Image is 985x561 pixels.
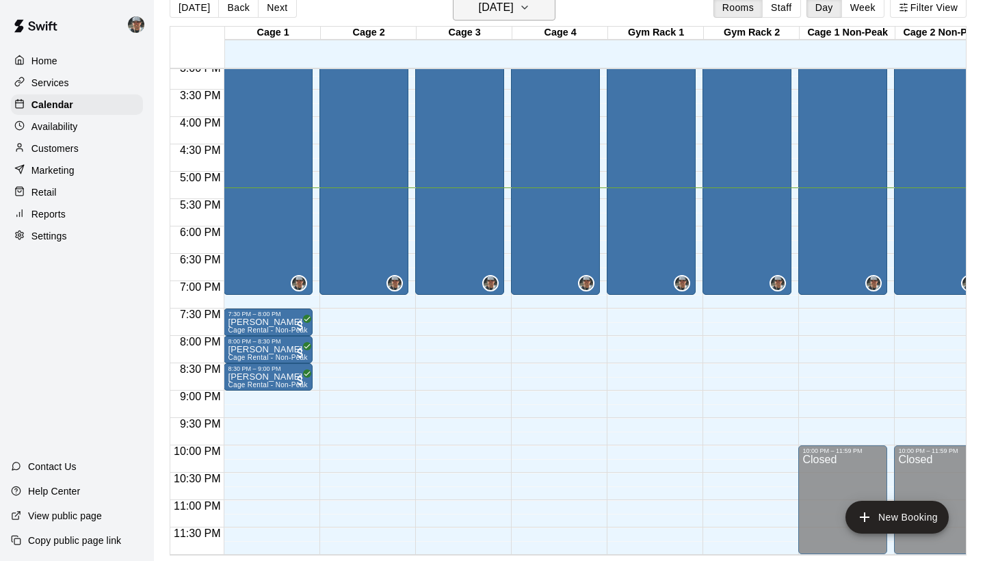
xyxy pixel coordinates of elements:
[125,11,154,38] div: Adam Broyles
[898,447,979,454] div: 10:00 PM – 11:59 PM
[128,16,144,33] img: Adam Broyles
[170,500,224,512] span: 11:00 PM
[583,275,594,291] span: Adam Broyles
[291,275,307,291] div: Adam Broyles
[228,365,308,372] div: 8:30 PM – 9:00 PM
[802,454,883,559] div: Closed
[31,164,75,177] p: Marketing
[293,374,307,387] span: All customers have paid
[679,275,690,291] span: Adam Broyles
[11,160,143,181] a: Marketing
[11,204,143,224] a: Reports
[176,391,224,402] span: 9:00 PM
[170,473,224,484] span: 10:30 PM
[31,185,57,199] p: Retail
[770,275,786,291] div: Adam Broyles
[292,276,306,290] img: Adam Broyles
[28,534,121,547] p: Copy public page link
[392,275,403,291] span: Adam Broyles
[321,27,417,40] div: Cage 2
[176,226,224,238] span: 6:00 PM
[898,454,979,559] div: Closed
[11,94,143,115] a: Calendar
[11,116,143,137] a: Availability
[894,445,983,554] div: 10:00 PM – 11:59 PM: Closed
[28,509,102,523] p: View public page
[176,144,224,156] span: 4:30 PM
[31,207,66,221] p: Reports
[228,338,308,345] div: 8:00 PM – 8:30 PM
[771,276,785,290] img: Adam Broyles
[775,275,786,291] span: Adam Broyles
[388,276,402,290] img: Adam Broyles
[482,275,499,291] div: Adam Broyles
[674,275,690,291] div: Adam Broyles
[484,276,497,290] img: Adam Broyles
[176,363,224,375] span: 8:30 PM
[225,27,321,40] div: Cage 1
[176,117,224,129] span: 4:00 PM
[28,460,77,473] p: Contact Us
[488,275,499,291] span: Adam Broyles
[170,445,224,457] span: 10:00 PM
[224,309,313,336] div: 7:30 PM – 8:00 PM: Parker Hadley
[293,319,307,332] span: All customers have paid
[176,336,224,348] span: 8:00 PM
[704,27,800,40] div: Gym Rack 2
[176,90,224,101] span: 3:30 PM
[11,73,143,93] a: Services
[170,527,224,539] span: 11:30 PM
[845,501,949,534] button: add
[296,275,307,291] span: Adam Broyles
[11,51,143,71] a: Home
[28,484,80,498] p: Help Center
[961,275,977,291] div: Adam Broyles
[176,254,224,265] span: 6:30 PM
[31,120,78,133] p: Availability
[31,76,69,90] p: Services
[578,275,594,291] div: Adam Broyles
[800,27,895,40] div: Cage 1 Non-Peak
[228,326,307,334] span: Cage Rental - Non-Peak
[512,27,608,40] div: Cage 4
[675,276,689,290] img: Adam Broyles
[31,98,73,112] p: Calendar
[798,445,887,554] div: 10:00 PM – 11:59 PM: Closed
[608,27,704,40] div: Gym Rack 1
[224,336,313,363] div: 8:00 PM – 8:30 PM: Landyn Snell
[11,138,143,159] a: Customers
[224,363,313,391] div: 8:30 PM – 9:00 PM: Greyson Snell
[802,447,883,454] div: 10:00 PM – 11:59 PM
[417,27,512,40] div: Cage 3
[228,381,307,389] span: Cage Rental - Non-Peak
[293,346,307,360] span: All customers have paid
[865,275,882,291] div: Adam Broyles
[11,182,143,203] a: Retail
[176,281,224,293] span: 7:00 PM
[867,276,880,290] img: Adam Broyles
[871,275,882,291] span: Adam Broyles
[579,276,593,290] img: Adam Broyles
[228,354,307,361] span: Cage Rental - Non-Peak
[176,309,224,320] span: 7:30 PM
[176,418,224,430] span: 9:30 PM
[386,275,403,291] div: Adam Broyles
[962,276,976,290] img: Adam Broyles
[11,226,143,246] a: Settings
[176,199,224,211] span: 5:30 PM
[31,142,79,155] p: Customers
[176,172,224,183] span: 5:00 PM
[228,311,308,317] div: 7:30 PM – 8:00 PM
[31,229,67,243] p: Settings
[31,54,57,68] p: Home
